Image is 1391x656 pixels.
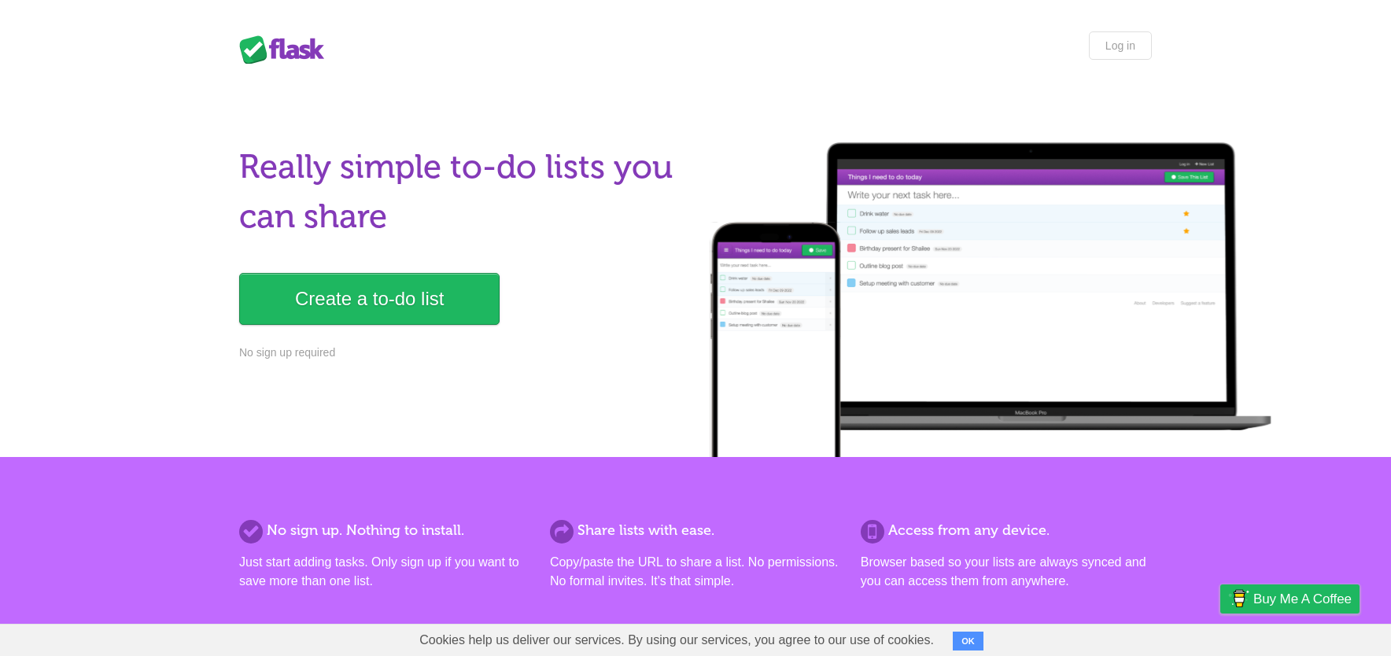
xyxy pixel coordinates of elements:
[1228,585,1249,612] img: Buy me a coffee
[1253,585,1352,613] span: Buy me a coffee
[953,632,983,650] button: OK
[239,142,686,241] h1: Really simple to-do lists you can share
[861,553,1152,591] p: Browser based so your lists are always synced and you can access them from anywhere.
[1089,31,1152,60] a: Log in
[404,625,950,656] span: Cookies help us deliver our services. By using our services, you agree to our use of cookies.
[550,553,841,591] p: Copy/paste the URL to share a list. No permissions. No formal invites. It's that simple.
[1220,584,1360,614] a: Buy me a coffee
[239,345,686,361] p: No sign up required
[861,520,1152,541] h2: Access from any device.
[239,273,500,325] a: Create a to-do list
[239,35,334,64] div: Flask Lists
[239,520,530,541] h2: No sign up. Nothing to install.
[550,520,841,541] h2: Share lists with ease.
[239,553,530,591] p: Just start adding tasks. Only sign up if you want to save more than one list.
